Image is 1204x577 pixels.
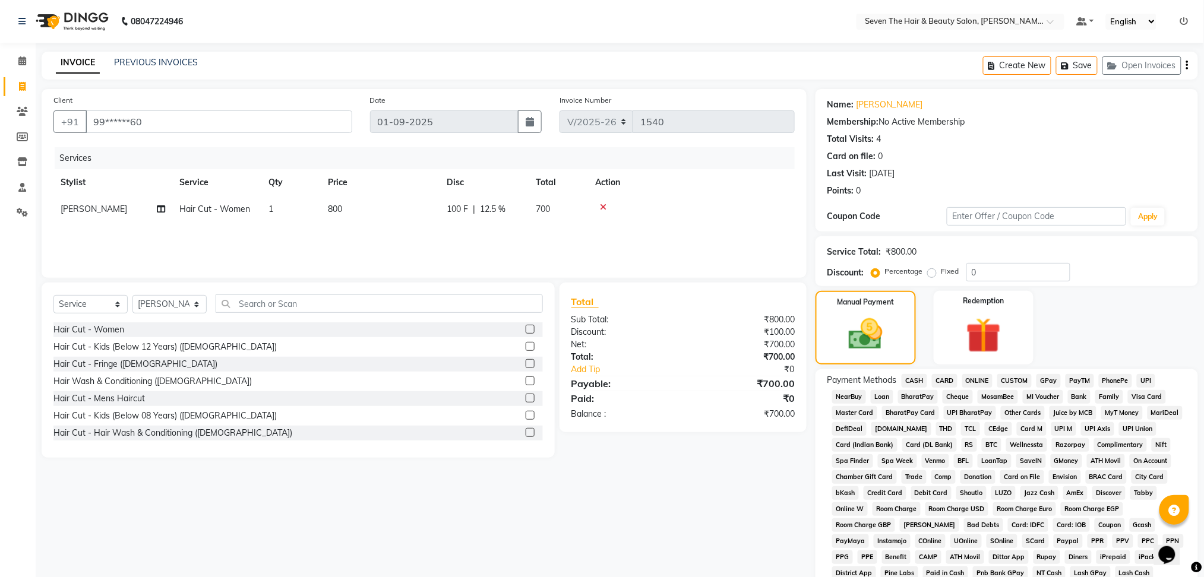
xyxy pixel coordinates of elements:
span: ATH Movil [1087,454,1125,468]
div: Payable: [563,376,683,391]
div: Name: [827,99,854,111]
span: Donation [960,470,996,484]
span: ONLINE [962,374,993,388]
th: Action [588,169,795,196]
img: _cash.svg [838,315,893,354]
div: Card on file: [827,150,876,163]
span: GPay [1036,374,1061,388]
span: Comp [931,470,956,484]
span: CAMP [915,550,941,564]
span: Bank [1068,390,1091,404]
span: Card (DL Bank) [902,438,957,452]
span: PhonePe [1099,374,1133,388]
span: RS [962,438,978,452]
span: THD [936,422,957,436]
span: PPC [1138,534,1158,548]
a: INVOICE [56,52,100,74]
span: LoanTap [978,454,1012,468]
div: Paid: [563,391,683,405]
div: 0 [878,150,883,163]
span: Family [1095,390,1123,404]
span: NearBuy [832,390,866,404]
div: Hair Cut - Fringe ([DEMOGRAPHIC_DATA]) [53,358,217,370]
div: Sub Total: [563,313,683,326]
span: UPI Union [1119,422,1156,436]
div: ₹700.00 [683,351,804,363]
div: Hair Wash & Conditioning ([DEMOGRAPHIC_DATA]) [53,375,252,388]
div: ₹700.00 [683,376,804,391]
div: ₹100.00 [683,326,804,338]
span: PPV [1113,534,1133,548]
span: PPG [832,550,853,564]
span: PayTM [1066,374,1094,388]
div: ₹700.00 [683,408,804,420]
div: Total Visits: [827,133,874,145]
span: UPI BharatPay [944,406,997,420]
label: Date [370,95,386,106]
span: iPackage [1135,550,1171,564]
span: DefiDeal [832,422,867,436]
span: 100 F [447,203,468,215]
span: BFL [954,454,973,468]
span: 12.5 % [480,203,505,215]
span: TCL [961,422,980,436]
span: PPR [1088,534,1108,548]
b: 08047224946 [131,5,183,38]
div: Coupon Code [827,210,947,223]
span: Loan [871,390,893,404]
span: MI Voucher [1023,390,1063,404]
span: Wellnessta [1006,438,1047,452]
div: Hair Cut - Mens Haircut [53,392,145,405]
span: Card: IDFC [1008,518,1048,532]
span: PPE [858,550,877,564]
span: Tabby [1130,486,1157,500]
span: Jazz Cash [1020,486,1058,500]
span: BTC [982,438,1001,452]
div: Total: [563,351,683,363]
span: BharatPay Card [882,406,939,420]
div: Hair Cut - Women [53,324,124,336]
span: Debit Card [911,486,952,500]
label: Redemption [963,296,1004,306]
span: Shoutlo [956,486,987,500]
div: Net: [563,338,683,351]
label: Fixed [941,266,959,277]
span: SaveIN [1016,454,1046,468]
span: [DOMAIN_NAME] [871,422,931,436]
span: City Card [1132,470,1168,484]
span: CEdge [985,422,1012,436]
th: Price [321,169,440,196]
span: GMoney [1051,454,1083,468]
span: Card on File [1000,470,1044,484]
span: Room Charge GBP [832,518,895,532]
span: Visa Card [1128,390,1166,404]
span: Complimentary [1094,438,1148,452]
span: Spa Finder [832,454,873,468]
span: CASH [902,374,927,388]
iframe: chat widget [1154,530,1192,565]
span: Card: IOB [1053,518,1090,532]
div: No Active Membership [827,116,1186,128]
span: Rupay [1034,550,1061,564]
span: CARD [932,374,957,388]
span: Cheque [943,390,973,404]
span: COnline [915,534,946,548]
div: ₹700.00 [683,338,804,351]
div: Balance : [563,408,683,420]
span: AmEx [1063,486,1088,500]
div: 4 [877,133,881,145]
span: Benefit [882,550,911,564]
span: [PERSON_NAME] [61,204,127,214]
span: MyT Money [1101,406,1143,420]
div: Service Total: [827,246,881,258]
th: Disc [440,169,529,196]
span: Master Card [832,406,877,420]
div: 0 [857,185,861,197]
span: Room Charge [873,502,921,516]
th: Service [172,169,261,196]
span: ATH Movil [946,550,984,564]
span: Bad Debts [964,518,1004,532]
label: Invoice Number [560,95,611,106]
div: Hair Cut - Kids (Below 08 Years) ([DEMOGRAPHIC_DATA]) [53,410,277,422]
span: Discover [1092,486,1126,500]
